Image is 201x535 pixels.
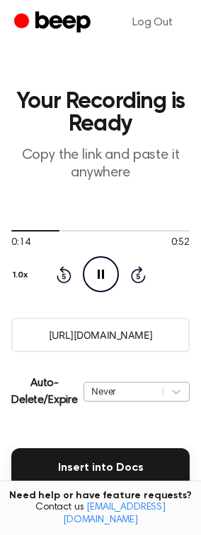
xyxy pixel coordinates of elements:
[11,448,190,488] button: Insert into Docs
[11,147,190,182] p: Copy the link and paste it anywhere
[14,9,94,37] a: Beep
[11,236,30,251] span: 0:14
[11,375,78,409] p: Auto-Delete/Expire
[171,236,190,251] span: 0:52
[63,503,166,525] a: [EMAIL_ADDRESS][DOMAIN_NAME]
[11,263,33,287] button: 1.0x
[118,6,187,40] a: Log Out
[11,90,190,136] h1: Your Recording is Ready
[8,502,193,527] span: Contact us
[91,385,156,398] div: Never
